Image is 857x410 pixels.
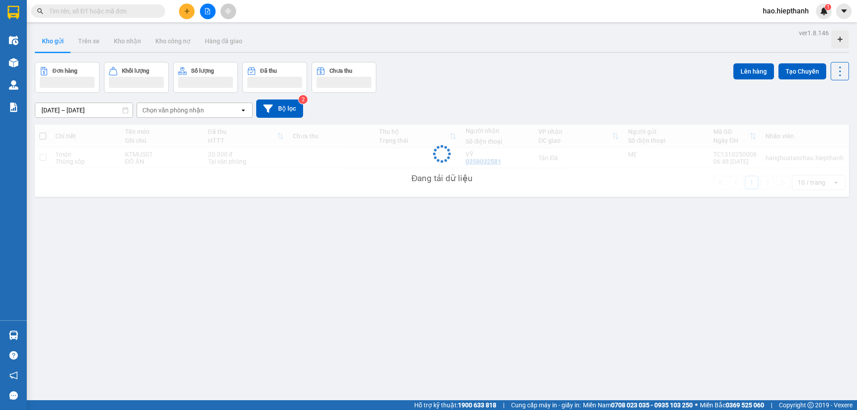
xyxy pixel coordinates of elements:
span: | [503,400,504,410]
img: warehouse-icon [9,58,18,67]
div: Khối lượng [122,68,149,74]
button: Chưa thu [312,62,376,93]
button: Đơn hàng [35,62,100,93]
div: Tạo kho hàng mới [831,30,849,48]
span: aim [225,8,231,14]
span: Miền Nam [583,400,693,410]
div: Số lượng [191,68,214,74]
span: hao.hiepthanh [756,5,816,17]
span: Hỗ trợ kỹ thuật: [414,400,496,410]
div: Đang tải dữ liệu [412,172,473,185]
span: caret-down [840,7,848,15]
svg: open [240,107,247,114]
button: Trên xe [71,30,107,52]
sup: 1 [825,4,831,10]
div: Đơn hàng [53,68,77,74]
span: copyright [807,402,814,408]
img: icon-new-feature [820,7,828,15]
span: Cung cấp máy in - giấy in: [511,400,581,410]
button: Tạo Chuyến [778,63,826,79]
img: warehouse-icon [9,80,18,90]
button: aim [220,4,236,19]
div: Chưa thu [329,68,352,74]
button: Hàng đã giao [198,30,250,52]
button: Khối lượng [104,62,169,93]
img: warehouse-icon [9,36,18,45]
span: | [771,400,772,410]
button: Đã thu [242,62,307,93]
div: Chọn văn phòng nhận [142,106,204,115]
button: Kho công nợ [148,30,198,52]
button: Kho gửi [35,30,71,52]
img: logo-vxr [8,6,19,19]
button: plus [179,4,195,19]
strong: 0369 525 060 [726,402,764,409]
button: Kho nhận [107,30,148,52]
div: Đã thu [260,68,277,74]
span: file-add [204,8,211,14]
button: caret-down [836,4,852,19]
span: plus [184,8,190,14]
span: notification [9,371,18,380]
span: ⚪️ [695,403,698,407]
button: Số lượng [173,62,238,93]
input: Select a date range. [35,103,133,117]
img: warehouse-icon [9,331,18,340]
span: message [9,391,18,400]
span: Miền Bắc [700,400,764,410]
span: search [37,8,43,14]
span: question-circle [9,351,18,360]
strong: 1900 633 818 [458,402,496,409]
img: solution-icon [9,103,18,112]
button: Lên hàng [733,63,774,79]
sup: 2 [299,95,308,104]
strong: 0708 023 035 - 0935 103 250 [611,402,693,409]
input: Tìm tên, số ĐT hoặc mã đơn [49,6,154,16]
span: 1 [826,4,829,10]
button: Bộ lọc [256,99,303,118]
div: ver 1.8.146 [799,28,829,38]
button: file-add [200,4,216,19]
